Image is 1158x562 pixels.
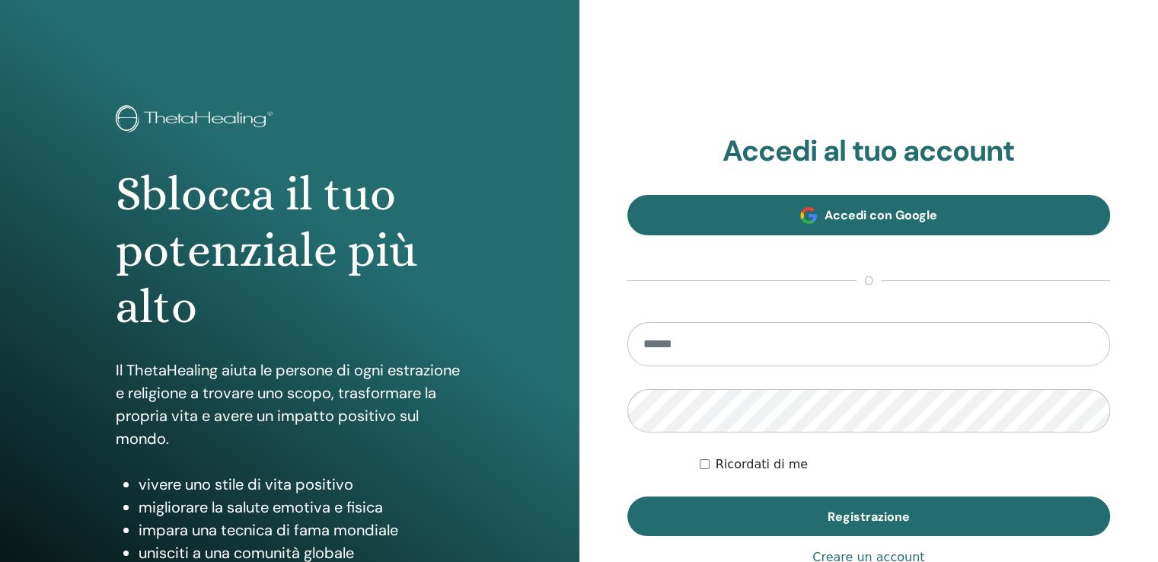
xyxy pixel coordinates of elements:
[864,273,873,289] font: O
[828,509,910,525] font: Registrazione
[139,474,353,494] font: vivere uno stile di vita positivo
[716,457,808,471] font: Ricordati di me
[116,167,417,334] font: Sblocca il tuo potenziale più alto
[825,207,937,223] font: Accedi con Google
[723,132,1014,170] font: Accedi al tuo account
[116,360,460,449] font: Il ThetaHealing aiuta le persone di ogni estrazione e religione a trovare uno scopo, trasformare ...
[627,497,1111,536] button: Registrazione
[627,195,1111,235] a: Accedi con Google
[139,497,383,517] font: migliorare la salute emotiva e fisica
[139,520,398,540] font: impara una tecnica di fama mondiale
[700,455,1110,474] div: Mantienimi autenticato a tempo indeterminato o finché non mi disconnetto manualmente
